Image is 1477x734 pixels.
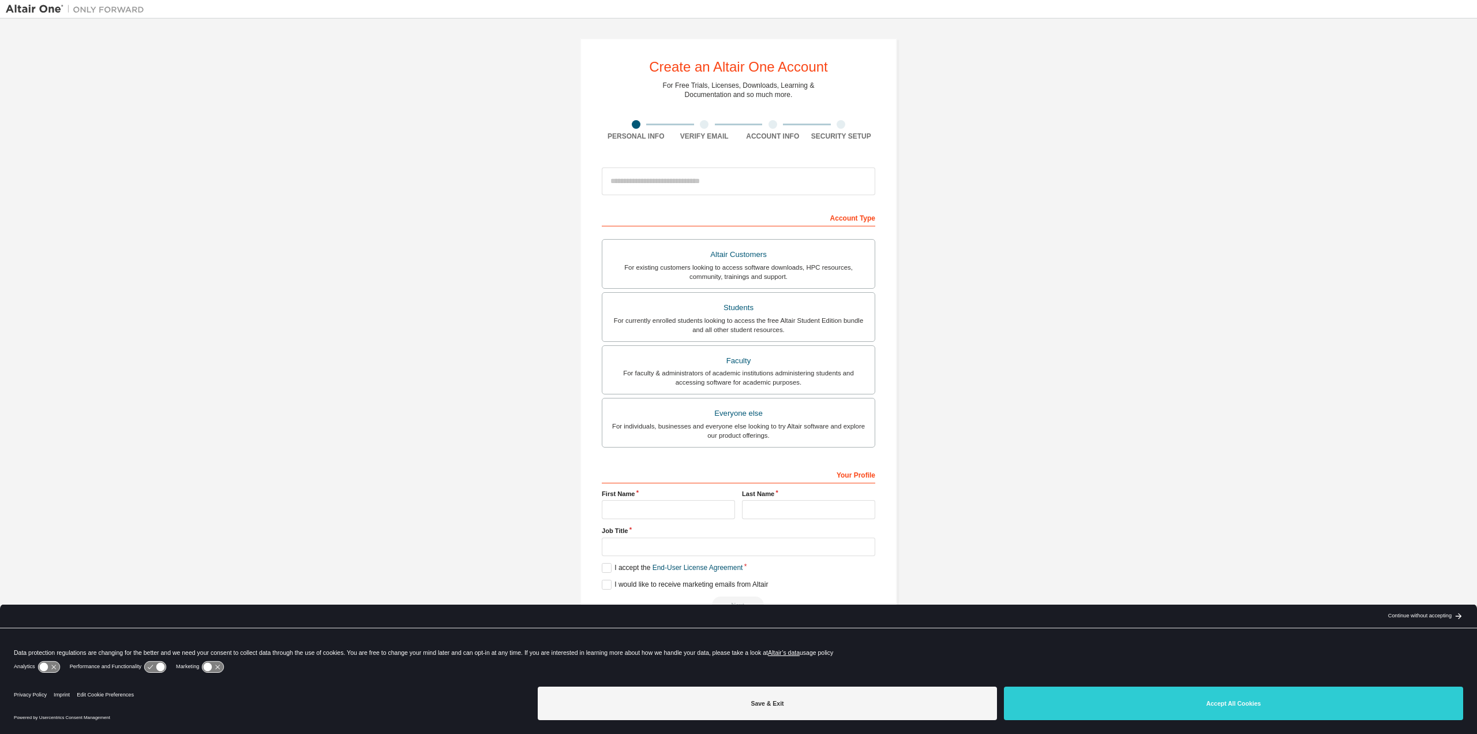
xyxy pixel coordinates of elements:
div: Students [609,300,868,316]
div: Everyone else [609,405,868,422]
label: Job Title [602,526,875,535]
div: Your Profile [602,465,875,483]
label: Last Name [742,489,875,498]
div: Personal Info [602,132,670,141]
div: Account Type [602,208,875,226]
label: I would like to receive marketing emails from Altair [602,580,768,590]
img: Altair One [6,3,150,15]
label: First Name [602,489,735,498]
div: Verify Email [670,132,739,141]
div: For currently enrolled students looking to access the free Altair Student Edition bundle and all ... [609,316,868,334]
div: Security Setup [807,132,876,141]
div: Create an Altair One Account [649,60,828,74]
div: Altair Customers [609,247,868,263]
div: For individuals, businesses and everyone else looking to try Altair software and explore our prod... [609,422,868,440]
label: I accept the [602,563,743,573]
div: Read and acccept EULA to continue [602,597,875,614]
div: For existing customers looking to access software downloads, HPC resources, community, trainings ... [609,263,868,281]
div: For faculty & administrators of academic institutions administering students and accessing softwa... [609,368,868,387]
div: Faculty [609,353,868,369]
a: End-User License Agreement [653,564,743,572]
div: For Free Trials, Licenses, Downloads, Learning & Documentation and so much more. [663,81,815,99]
div: Account Info [738,132,807,141]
